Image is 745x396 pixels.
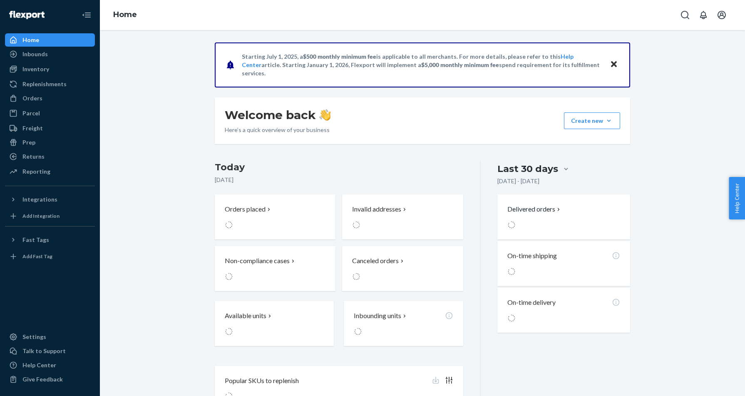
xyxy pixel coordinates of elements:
a: Home [113,10,137,19]
button: Canceled orders [342,246,463,291]
h3: Today [215,161,463,174]
div: Reporting [22,167,50,176]
button: Non-compliance cases [215,246,335,291]
button: Create new [564,112,620,129]
ol: breadcrumbs [107,3,144,27]
button: Delivered orders [507,204,562,214]
a: Settings [5,330,95,344]
button: Inbounding units [344,301,463,346]
p: Here’s a quick overview of your business [225,126,331,134]
img: hand-wave emoji [319,109,331,121]
span: $500 monthly minimum fee [303,53,376,60]
button: Give Feedback [5,373,95,386]
div: Talk to Support [22,347,66,355]
p: Popular SKUs to replenish [225,376,299,386]
div: Settings [22,333,46,341]
button: Close Navigation [78,7,95,23]
div: Last 30 days [497,162,558,175]
div: Inbounds [22,50,48,58]
button: Talk to Support [5,344,95,358]
h1: Welcome back [225,107,331,122]
div: Give Feedback [22,375,63,384]
p: Inbounding units [354,311,401,321]
a: Add Integration [5,209,95,223]
a: Inbounds [5,47,95,61]
div: Inventory [22,65,49,73]
div: Prep [22,138,35,147]
p: Orders placed [225,204,266,214]
span: $5,000 monthly minimum fee [421,61,499,68]
button: Orders placed [215,194,335,239]
a: Replenishments [5,77,95,91]
div: Parcel [22,109,40,117]
p: [DATE] [215,176,463,184]
a: Prep [5,136,95,149]
div: Home [22,36,39,44]
div: Freight [22,124,43,132]
div: Returns [22,152,45,161]
button: Open account menu [713,7,730,23]
div: Add Integration [22,212,60,219]
button: Available units [215,301,334,346]
p: On-time shipping [507,251,557,261]
a: Help Center [5,359,95,372]
a: Returns [5,150,95,163]
div: Add Fast Tag [22,253,52,260]
a: Freight [5,122,95,135]
button: Fast Tags [5,233,95,247]
p: Non-compliance cases [225,256,290,266]
a: Home [5,33,95,47]
p: On-time delivery [507,298,556,307]
p: Invalid addresses [352,204,401,214]
button: Close [608,59,619,71]
p: Starting July 1, 2025, a is applicable to all merchants. For more details, please refer to this a... [242,52,602,77]
a: Add Fast Tag [5,250,95,263]
p: [DATE] - [DATE] [497,177,539,185]
button: Integrations [5,193,95,206]
a: Orders [5,92,95,105]
a: Reporting [5,165,95,178]
button: Help Center [729,177,745,219]
div: Integrations [22,195,57,204]
a: Parcel [5,107,95,120]
div: Fast Tags [22,236,49,244]
a: Inventory [5,62,95,76]
button: Invalid addresses [342,194,463,239]
button: Open Search Box [677,7,693,23]
div: Replenishments [22,80,67,88]
img: Flexport logo [9,11,45,19]
div: Help Center [22,361,56,369]
p: Available units [225,311,266,321]
p: Canceled orders [352,256,399,266]
div: Orders [22,94,42,102]
button: Open notifications [695,7,712,23]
